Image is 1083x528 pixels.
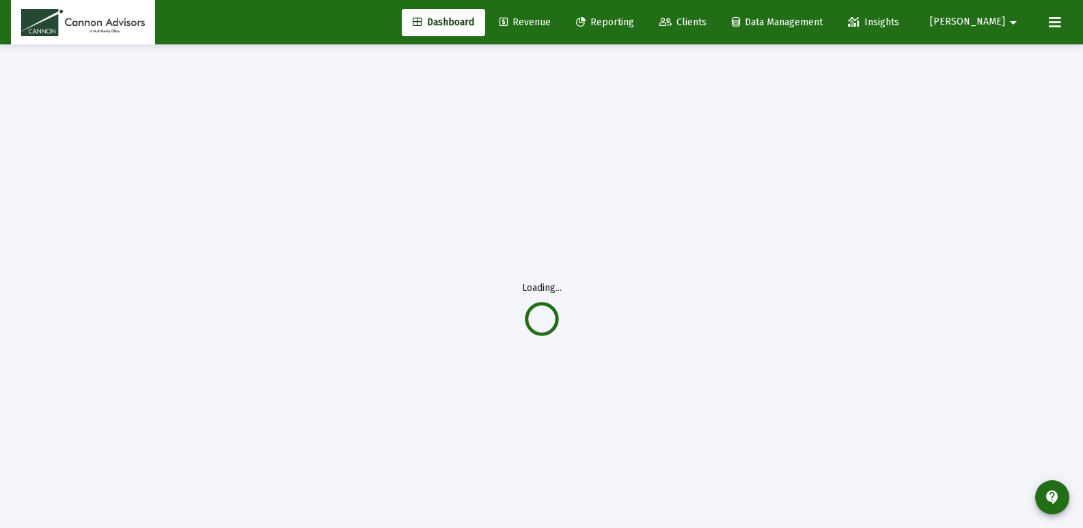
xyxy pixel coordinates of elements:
span: Revenue [499,16,551,28]
a: Reporting [565,9,645,36]
a: Dashboard [402,9,485,36]
span: Data Management [732,16,823,28]
mat-icon: arrow_drop_down [1005,9,1022,36]
a: Data Management [721,9,834,36]
span: [PERSON_NAME] [930,16,1005,28]
span: Insights [848,16,899,28]
span: Dashboard [413,16,474,28]
button: [PERSON_NAME] [914,8,1038,36]
mat-icon: contact_support [1044,489,1060,505]
img: Dashboard [21,9,145,36]
a: Revenue [489,9,562,36]
span: Reporting [576,16,634,28]
a: Clients [648,9,717,36]
span: Clients [659,16,707,28]
a: Insights [837,9,910,36]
